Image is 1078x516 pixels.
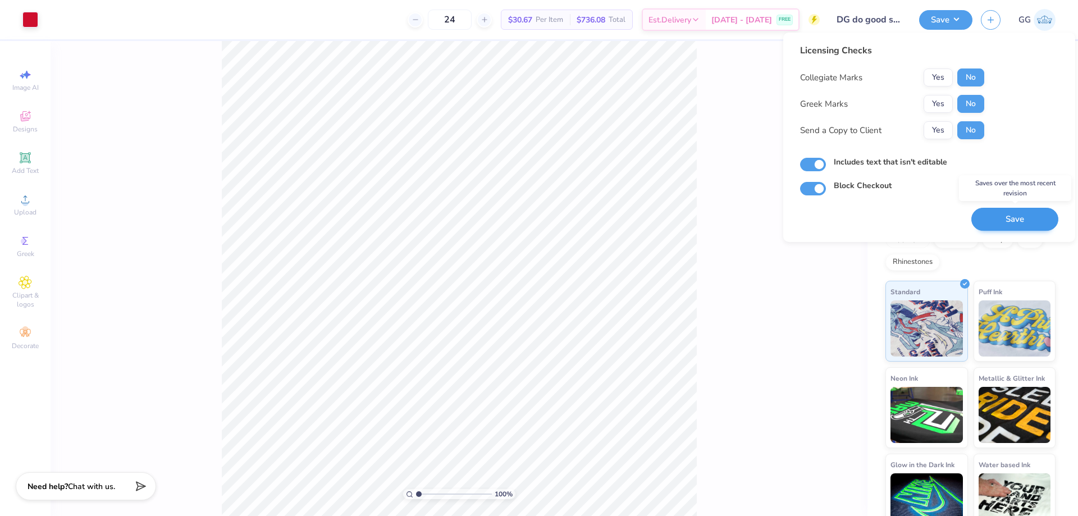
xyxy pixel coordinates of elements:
[885,254,940,271] div: Rhinestones
[577,14,605,26] span: $736.08
[890,372,918,384] span: Neon Ink
[12,83,39,92] span: Image AI
[12,341,39,350] span: Decorate
[536,14,563,26] span: Per Item
[924,69,953,86] button: Yes
[711,14,772,26] span: [DATE] - [DATE]
[979,372,1045,384] span: Metallic & Glitter Ink
[800,44,984,57] div: Licensing Checks
[12,166,39,175] span: Add Text
[14,208,36,217] span: Upload
[428,10,472,30] input: – –
[959,175,1071,201] div: Saves over the most recent revision
[1018,9,1056,31] a: GG
[495,489,513,499] span: 100 %
[834,156,947,168] label: Includes text that isn't editable
[68,481,115,492] span: Chat with us.
[834,180,892,191] label: Block Checkout
[800,98,848,111] div: Greek Marks
[890,459,954,471] span: Glow in the Dark Ink
[924,121,953,139] button: Yes
[828,8,911,31] input: Untitled Design
[979,387,1051,443] img: Metallic & Glitter Ink
[800,124,881,137] div: Send a Copy to Client
[957,121,984,139] button: No
[957,69,984,86] button: No
[1034,9,1056,31] img: Gerson Garcia
[1018,13,1031,26] span: GG
[979,286,1002,298] span: Puff Ink
[890,387,963,443] img: Neon Ink
[648,14,691,26] span: Est. Delivery
[13,125,38,134] span: Designs
[924,95,953,113] button: Yes
[890,300,963,357] img: Standard
[971,208,1058,231] button: Save
[779,16,791,24] span: FREE
[957,95,984,113] button: No
[17,249,34,258] span: Greek
[6,291,45,309] span: Clipart & logos
[508,14,532,26] span: $30.67
[890,286,920,298] span: Standard
[979,459,1030,471] span: Water based Ink
[979,300,1051,357] img: Puff Ink
[609,14,625,26] span: Total
[800,71,862,84] div: Collegiate Marks
[28,481,68,492] strong: Need help?
[919,10,972,30] button: Save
